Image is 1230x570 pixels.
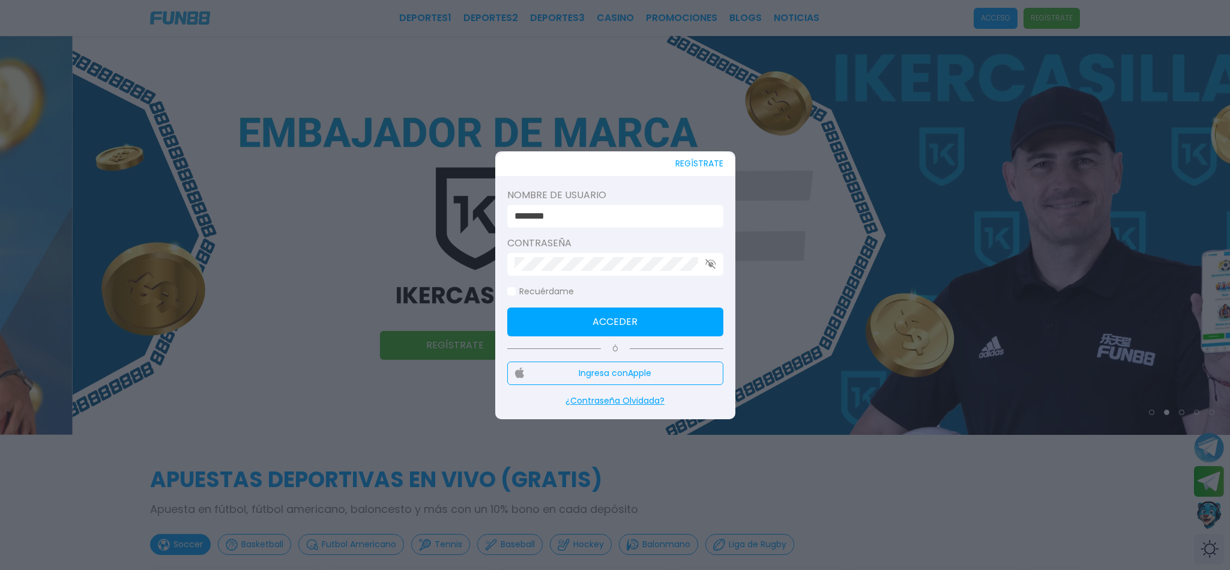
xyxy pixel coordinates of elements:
[507,308,723,336] button: Acceder
[507,362,723,385] button: Ingresa conApple
[507,344,723,354] p: Ó
[675,151,723,176] button: REGÍSTRATE
[507,285,574,298] label: Recuérdame
[507,188,723,202] label: Nombre de usuario
[507,395,723,407] p: ¿Contraseña Olvidada?
[507,236,723,250] label: Contraseña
